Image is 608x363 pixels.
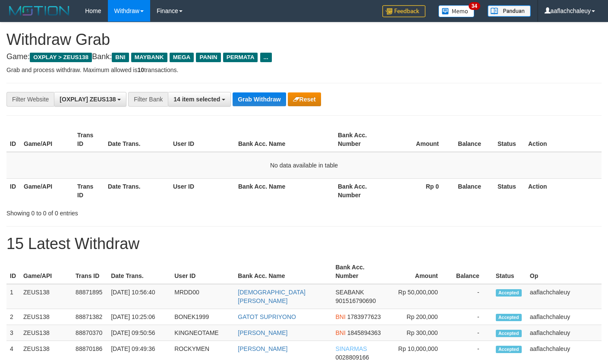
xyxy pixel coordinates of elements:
td: [DATE] 09:50:56 [107,325,171,341]
th: Bank Acc. Name [235,127,334,152]
span: ... [260,53,272,62]
span: Accepted [496,346,522,353]
th: Date Trans. [107,259,171,284]
span: OXPLAY > ZEUS138 [30,53,92,62]
th: Date Trans. [104,178,170,203]
td: aaflachchaleuy [526,284,602,309]
td: 1 [6,284,20,309]
img: panduan.png [488,5,531,17]
th: Game/API [20,127,74,152]
td: Rp 50,000,000 [389,284,451,309]
span: Copy 0028809166 to clipboard [335,354,369,361]
h1: Withdraw Grab [6,31,602,48]
span: Accepted [496,330,522,337]
th: ID [6,178,20,203]
th: Bank Acc. Name [235,178,334,203]
th: Status [494,127,525,152]
th: Bank Acc. Name [234,259,332,284]
th: Status [494,178,525,203]
th: Game/API [20,178,74,203]
td: [DATE] 10:56:40 [107,284,171,309]
th: Op [526,259,602,284]
th: Balance [451,259,492,284]
td: KINGNEOTAME [171,325,234,341]
span: [OXPLAY] ZEUS138 [60,96,116,103]
th: Trans ID [74,127,104,152]
button: 14 item selected [168,92,231,107]
span: SEABANK [335,289,364,296]
td: ZEUS138 [20,325,72,341]
h1: 15 Latest Withdraw [6,235,602,253]
th: Bank Acc. Number [334,178,388,203]
span: Copy 1783977623 to clipboard [347,313,381,320]
p: Grab and process withdraw. Maximum allowed is transactions. [6,66,602,74]
th: Balance [452,127,494,152]
a: [PERSON_NAME] [238,345,287,352]
td: 3 [6,325,20,341]
th: Game/API [20,259,72,284]
th: Trans ID [74,178,104,203]
th: ID [6,259,20,284]
span: BNI [112,53,129,62]
div: Filter Website [6,92,54,107]
a: [PERSON_NAME] [238,329,287,336]
th: User ID [170,178,235,203]
button: Grab Withdraw [233,92,286,106]
td: No data available in table [6,152,602,179]
td: 88871895 [72,284,107,309]
img: MOTION_logo.png [6,4,72,17]
th: Amount [389,259,451,284]
strong: 10 [137,66,144,73]
th: Status [492,259,526,284]
div: Filter Bank [128,92,168,107]
th: Bank Acc. Number [332,259,388,284]
th: Date Trans. [104,127,170,152]
td: BONEK1999 [171,309,234,325]
th: ID [6,127,20,152]
td: - [451,309,492,325]
span: Copy 901516790690 to clipboard [335,297,375,304]
th: User ID [170,127,235,152]
td: - [451,325,492,341]
td: aaflachchaleuy [526,325,602,341]
td: Rp 200,000 [389,309,451,325]
td: 88870370 [72,325,107,341]
h4: Game: Bank: [6,53,602,61]
td: Rp 300,000 [389,325,451,341]
th: Trans ID [72,259,107,284]
a: [DEMOGRAPHIC_DATA][PERSON_NAME] [238,289,306,304]
img: Feedback.jpg [382,5,425,17]
span: SINARMAS [335,345,367,352]
div: Showing 0 to 0 of 0 entries [6,205,247,218]
td: 88871382 [72,309,107,325]
span: Accepted [496,314,522,321]
span: BNI [335,313,345,320]
td: MRDD00 [171,284,234,309]
th: Bank Acc. Number [334,127,388,152]
td: - [451,284,492,309]
span: BNI [335,329,345,336]
th: Amount [388,127,452,152]
span: Accepted [496,289,522,297]
span: MEGA [170,53,194,62]
a: GATOT SUPRIYONO [238,313,296,320]
span: PERMATA [223,53,258,62]
td: 2 [6,309,20,325]
th: User ID [171,259,234,284]
th: Action [525,127,602,152]
button: [OXPLAY] ZEUS138 [54,92,126,107]
span: MAYBANK [131,53,167,62]
th: Rp 0 [388,178,452,203]
td: [DATE] 10:25:06 [107,309,171,325]
th: Balance [452,178,494,203]
th: Action [525,178,602,203]
button: Reset [288,92,321,106]
td: ZEUS138 [20,284,72,309]
td: ZEUS138 [20,309,72,325]
span: Copy 1845894363 to clipboard [347,329,381,336]
span: PANIN [196,53,221,62]
span: 14 item selected [173,96,220,103]
td: aaflachchaleuy [526,309,602,325]
span: 34 [469,2,480,10]
img: Button%20Memo.svg [438,5,475,17]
